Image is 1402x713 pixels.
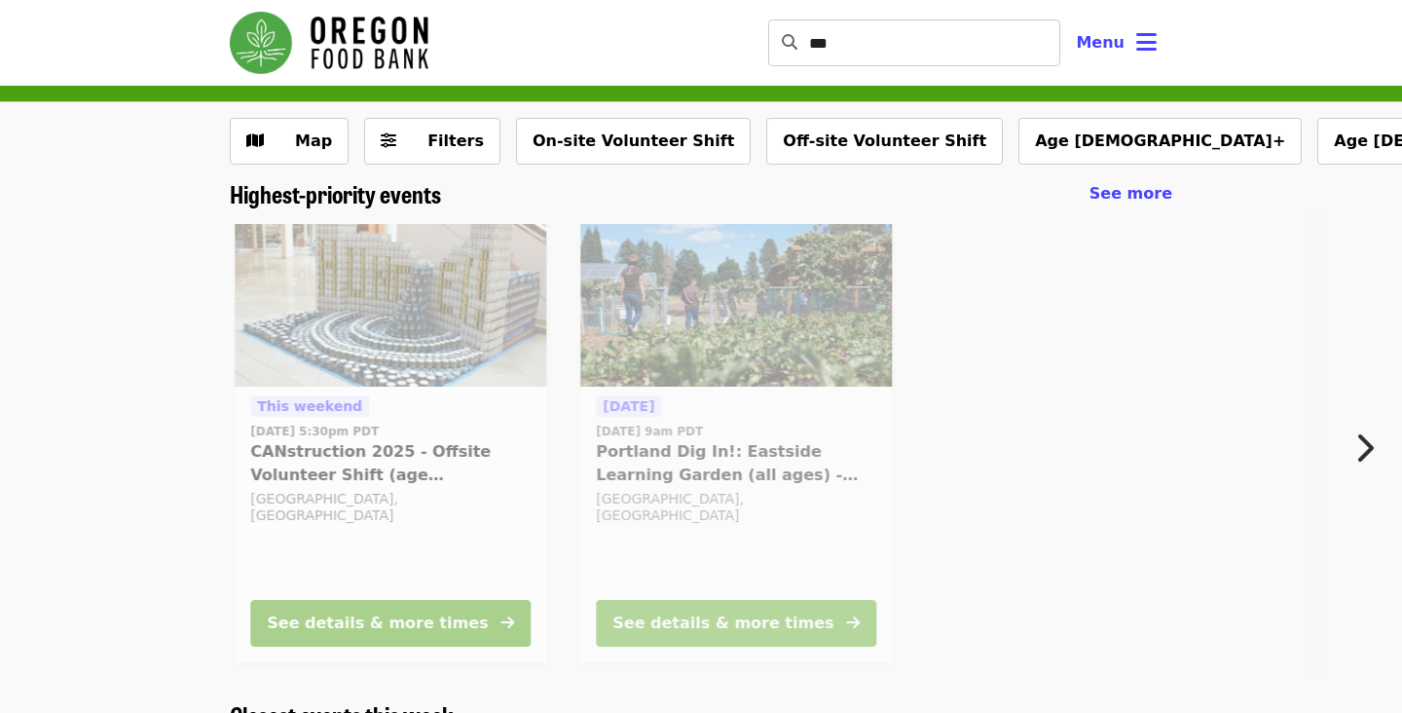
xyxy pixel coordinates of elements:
a: See more [1089,182,1172,206]
span: CANstruction 2025 - Offsite Volunteer Shift (age [DEMOGRAPHIC_DATA]+) [250,440,531,487]
button: Show map view [230,118,349,165]
i: bars icon [1136,28,1157,56]
span: See more [1089,184,1172,203]
span: Highest-priority events [230,176,441,210]
div: See details & more times [612,612,833,635]
div: [GEOGRAPHIC_DATA], [GEOGRAPHIC_DATA] [596,491,876,524]
i: chevron-right icon [1354,430,1374,467]
div: Highest-priority events [214,180,1188,208]
time: [DATE] 9am PDT [596,423,703,440]
img: Oregon Food Bank - Home [230,12,428,74]
i: sliders-h icon [381,131,396,150]
span: Menu [1076,33,1125,52]
button: See details & more times [250,600,531,647]
button: Filters (0 selected) [364,118,500,165]
span: Portland Dig In!: Eastside Learning Garden (all ages) - Aug/Sept/Oct [596,440,876,487]
i: arrow-right icon [846,614,860,632]
button: Age [DEMOGRAPHIC_DATA]+ [1018,118,1302,165]
a: See details for "CANstruction 2025 - Offsite Volunteer Shift (age 16+)" [235,224,546,662]
button: See details & more times [596,600,876,647]
i: arrow-right icon [500,614,514,632]
button: Next item [1338,421,1402,475]
span: [DATE] [603,398,654,414]
a: See details for "Portland Dig In!: Eastside Learning Garden (all ages) - Aug/Sept/Oct" [580,224,892,662]
button: On-site Volunteer Shift [516,118,751,165]
input: Search [809,19,1060,66]
time: [DATE] 5:30pm PDT [250,423,379,440]
button: Off-site Volunteer Shift [766,118,1003,165]
div: [GEOGRAPHIC_DATA], [GEOGRAPHIC_DATA] [250,491,531,524]
img: Portland Dig In!: Eastside Learning Garden (all ages) - Aug/Sept/Oct organized by Oregon Food Bank [580,224,892,388]
div: See details & more times [267,612,488,635]
span: This weekend [257,398,362,414]
i: map icon [246,131,264,150]
a: Highest-priority events [230,180,441,208]
img: CANstruction 2025 - Offsite Volunteer Shift (age 16+) organized by Oregon Food Bank [235,224,546,388]
i: search icon [782,33,797,52]
button: Toggle account menu [1060,19,1172,66]
span: Map [295,131,332,150]
span: Filters [427,131,484,150]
